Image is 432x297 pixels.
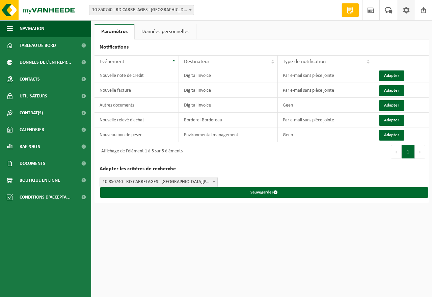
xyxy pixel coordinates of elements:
[20,54,71,71] span: Données de l'entrepr...
[20,172,60,189] span: Boutique en ligne
[100,177,218,187] span: 10-850740 - RD CARRELAGES - SAINT-GHISLAIN
[391,145,402,158] button: Previous
[379,70,404,81] button: Adapter
[179,113,278,127] td: Borderel-Bordereau
[379,100,404,111] button: Adapter
[179,98,278,113] td: Digital Invoice
[94,161,429,177] h2: Adapter les critères de recherche
[278,68,373,83] td: Par e-mail sans pièce jointe
[94,127,179,142] td: Nouveau bon de pesée
[98,146,183,158] div: Affichage de l'élément 1 à 5 sur 5 éléments
[94,68,179,83] td: Nouvelle note de crédit
[20,138,40,155] span: Rapports
[94,98,179,113] td: Autres documents
[20,105,43,121] span: Contrat(s)
[94,39,429,55] h2: Notifications
[94,113,179,127] td: Nouvelle relevé d'achat
[94,24,134,39] a: Paramètres
[89,5,194,15] span: 10-850740 - RD CARRELAGES - SAINT-GHISLAIN
[179,68,278,83] td: Digital Invoice
[278,83,373,98] td: Par e-mail sans pièce jointe
[379,115,404,126] button: Adapter
[100,177,217,187] span: 10-850740 - RD CARRELAGES - SAINT-GHISLAIN
[278,127,373,142] td: Geen
[135,24,196,39] a: Données personnelles
[20,20,44,37] span: Navigation
[402,145,415,158] button: 1
[20,88,47,105] span: Utilisateurs
[278,113,373,127] td: Par e-mail sans pièce jointe
[20,71,40,88] span: Contacts
[379,130,404,141] button: Adapter
[179,127,278,142] td: Environmental management
[283,59,326,64] span: Type de notification
[415,145,425,158] button: Next
[100,59,124,64] span: Événement
[20,155,45,172] span: Documents
[184,59,210,64] span: Destinateur
[20,189,71,206] span: Conditions d'accepta...
[379,85,404,96] button: Adapter
[278,98,373,113] td: Geen
[100,187,428,198] button: Sauvegarder
[179,83,278,98] td: Digital Invoice
[20,121,44,138] span: Calendrier
[94,83,179,98] td: Nouvelle facture
[20,37,56,54] span: Tableau de bord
